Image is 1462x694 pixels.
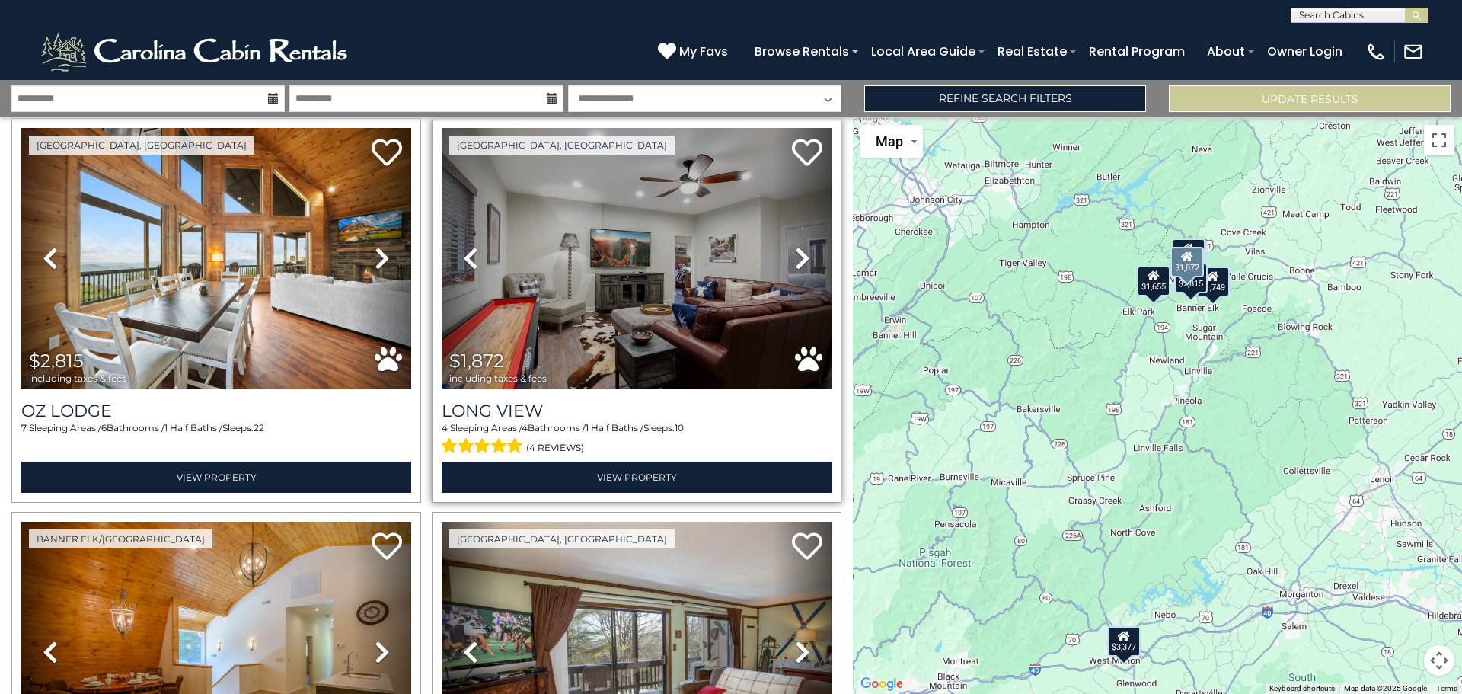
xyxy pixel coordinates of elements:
[1172,238,1205,269] div: $1,805
[38,29,354,75] img: White-1-2.png
[1174,263,1208,293] div: $2,815
[1424,125,1454,155] button: Toggle fullscreen view
[526,438,584,458] span: (4 reviews)
[29,350,84,372] span: $2,815
[1436,684,1457,692] a: Terms (opens in new tab)
[1081,38,1192,65] a: Rental Program
[449,350,504,372] span: $1,872
[442,422,448,433] span: 4
[1199,38,1253,65] a: About
[21,421,411,458] div: Sleeping Areas / Bathrooms / Sleeps:
[864,85,1146,112] a: Refine Search Filters
[29,136,254,155] a: [GEOGRAPHIC_DATA], [GEOGRAPHIC_DATA]
[29,373,126,383] span: including taxes & fees
[101,422,107,433] span: 6
[747,38,857,65] a: Browse Rentals
[860,125,923,158] button: Change map style
[876,133,903,149] span: Map
[1107,626,1141,657] div: $3,377
[990,38,1074,65] a: Real Estate
[372,531,402,564] a: Add to favorites
[254,422,264,433] span: 22
[1365,41,1387,62] img: phone-regular-white.png
[522,422,528,433] span: 4
[586,422,643,433] span: 1 Half Baths /
[449,373,547,383] span: including taxes & fees
[442,401,832,421] a: Long View
[449,529,675,548] a: [GEOGRAPHIC_DATA], [GEOGRAPHIC_DATA]
[21,422,27,433] span: 7
[1424,645,1454,676] button: Map camera controls
[1403,41,1424,62] img: mail-regular-white.png
[675,422,684,433] span: 10
[857,674,907,694] img: Google
[1137,265,1170,296] div: $1,655
[442,421,832,458] div: Sleeping Areas / Bathrooms / Sleeps:
[372,137,402,170] a: Add to favorites
[442,128,832,389] img: thumbnail_165683054.jpeg
[1196,266,1230,296] div: $1,749
[29,529,212,548] a: Banner Elk/[GEOGRAPHIC_DATA]
[21,462,411,493] a: View Property
[1170,246,1204,277] div: $1,872
[857,674,907,694] a: Open this area in Google Maps (opens a new window)
[21,128,411,389] img: thumbnail_169133993.jpeg
[658,42,732,62] a: My Favs
[1169,85,1451,112] button: Update Results
[1269,683,1335,694] button: Keyboard shortcuts
[449,136,675,155] a: [GEOGRAPHIC_DATA], [GEOGRAPHIC_DATA]
[679,42,728,61] span: My Favs
[863,38,983,65] a: Local Area Guide
[164,422,222,433] span: 1 Half Baths /
[21,401,411,421] a: Oz Lodge
[1344,684,1427,692] span: Map data ©2025 Google
[442,462,832,493] a: View Property
[792,137,822,170] a: Add to favorites
[1259,38,1350,65] a: Owner Login
[792,531,822,564] a: Add to favorites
